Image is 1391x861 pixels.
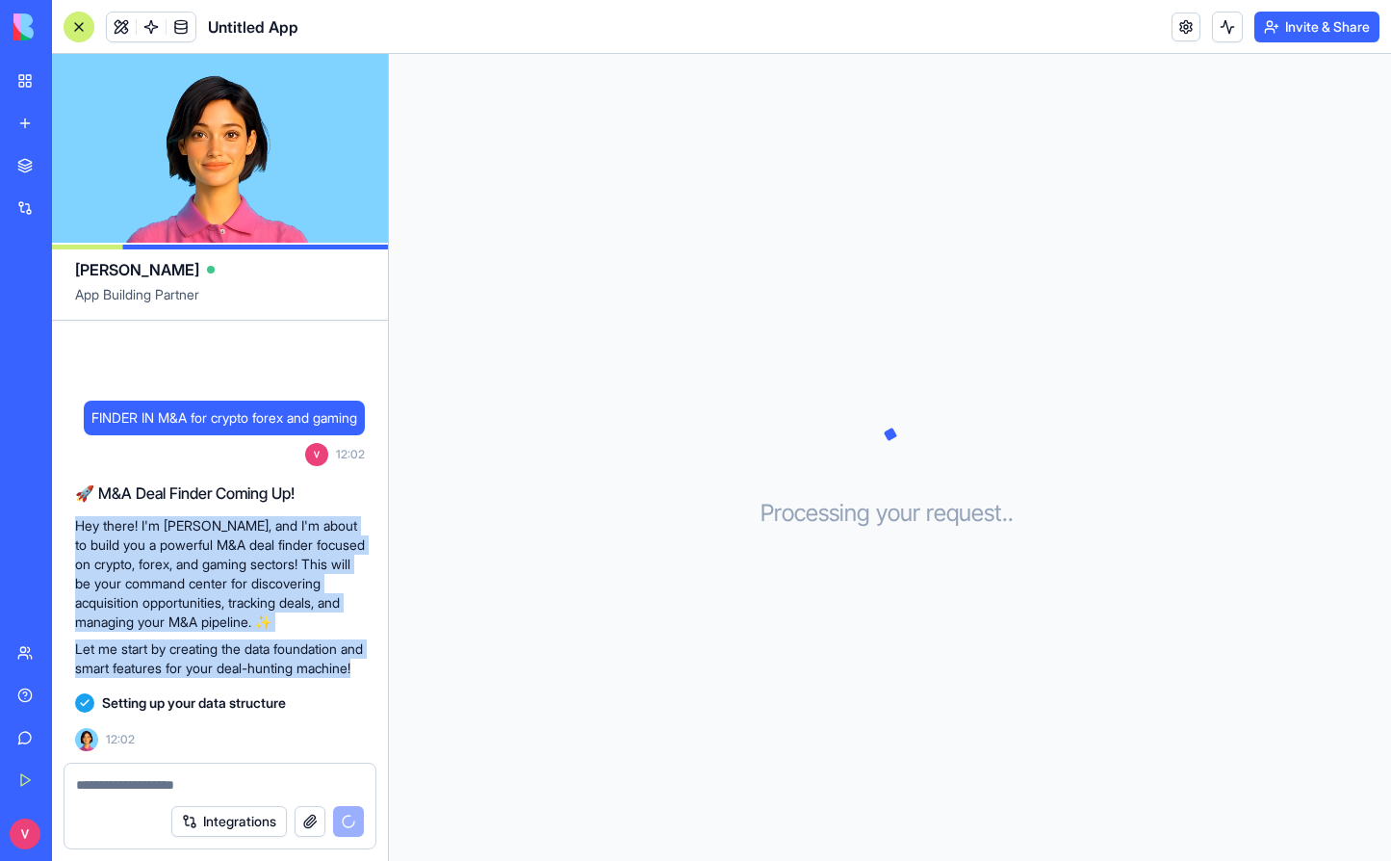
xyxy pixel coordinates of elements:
[75,639,365,678] p: Let me start by creating the data foundation and smart features for your deal-hunting machine!
[75,285,365,320] span: App Building Partner
[1254,12,1379,42] button: Invite & Share
[208,15,298,39] span: Untitled App
[760,498,1019,529] h3: Processing your request
[106,732,135,747] span: 12:02
[75,516,365,632] p: Hey there! I'm [PERSON_NAME], and I'm about to build you a powerful M&A deal finder focused on cr...
[13,13,133,40] img: logo
[171,806,287,837] button: Integrations
[75,482,365,505] h2: 🚀 M&A Deal Finder Coming Up!
[75,258,199,281] span: [PERSON_NAME]
[91,408,357,428] span: FINDER IN M&A for crypto forex and gaming
[102,693,286,713] span: Setting up your data structure
[1008,498,1014,529] span: .
[305,443,328,466] img: ACg8ocIZ_KPmLrhZDq18XbUi8A7UJmJlAvggZHjPccrVbsB-bMf_yg=s96-c
[336,447,365,462] span: 12:02
[10,819,40,849] img: ACg8ocIZ_KPmLrhZDq18XbUi8A7UJmJlAvggZHjPccrVbsB-bMf_yg=s96-c
[75,728,98,751] img: Ella_00000_wcx2te.png
[1002,498,1008,529] span: .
